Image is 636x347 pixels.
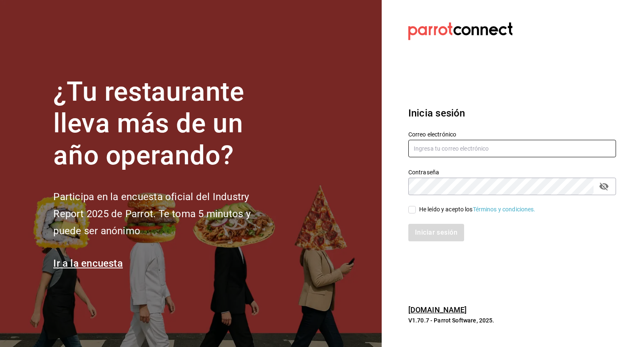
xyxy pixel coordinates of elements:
div: He leído y acepto los [419,205,536,214]
a: Términos y condiciones. [473,206,536,213]
a: [DOMAIN_NAME] [408,305,467,314]
h2: Participa en la encuesta oficial del Industry Report 2025 de Parrot. Te toma 5 minutos y puede se... [53,188,278,239]
h1: ¿Tu restaurante lleva más de un año operando? [53,76,278,172]
label: Contraseña [408,169,616,175]
p: V1.70.7 - Parrot Software, 2025. [408,316,616,325]
label: Correo electrónico [408,131,616,137]
h3: Inicia sesión [408,106,616,121]
a: Ir a la encuesta [53,258,123,269]
button: passwordField [597,179,611,193]
input: Ingresa tu correo electrónico [408,140,616,157]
